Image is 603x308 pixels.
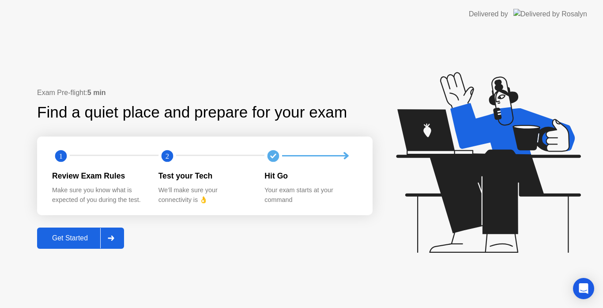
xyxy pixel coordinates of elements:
[87,89,106,96] b: 5 min
[264,186,357,205] div: Your exam starts at your command
[166,152,169,160] text: 2
[37,228,124,249] button: Get Started
[59,152,63,160] text: 1
[40,234,100,242] div: Get Started
[37,87,373,98] div: Exam Pre-flight:
[52,186,144,205] div: Make sure you know what is expected of you during the test.
[513,9,587,19] img: Delivered by Rosalyn
[158,186,251,205] div: We’ll make sure your connectivity is 👌
[573,278,594,299] div: Open Intercom Messenger
[52,170,144,182] div: Review Exam Rules
[158,170,251,182] div: Test your Tech
[469,9,508,19] div: Delivered by
[264,170,357,182] div: Hit Go
[37,101,348,124] div: Find a quiet place and prepare for your exam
